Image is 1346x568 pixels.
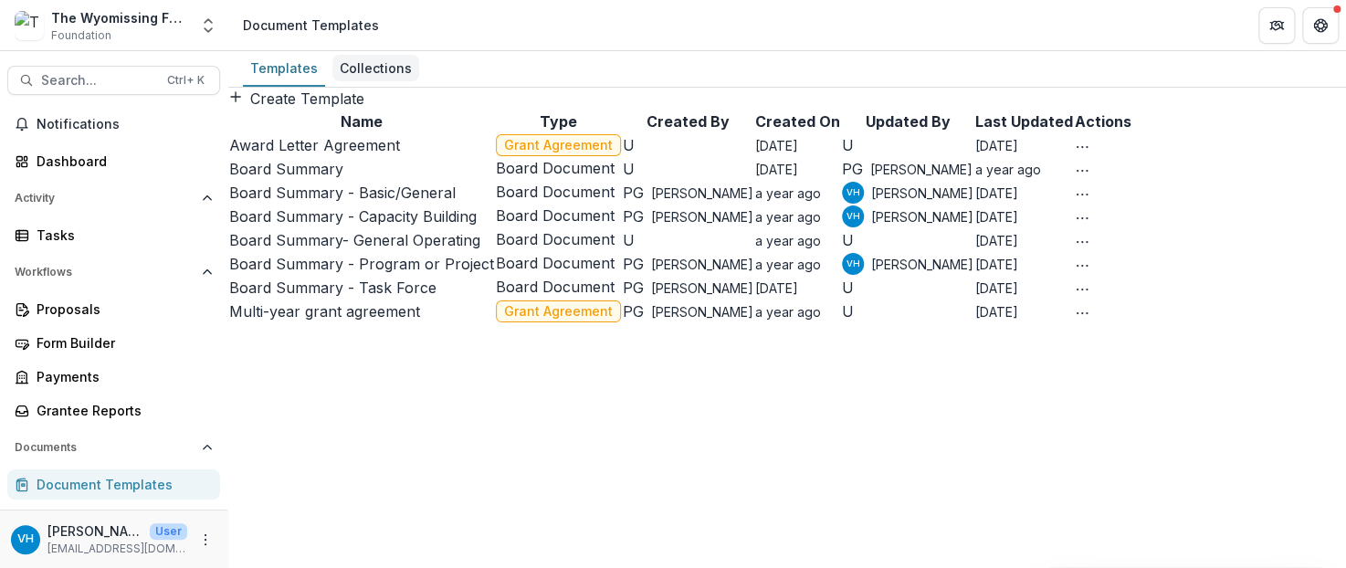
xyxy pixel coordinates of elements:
span: [DATE] [975,304,1018,320]
div: Pat Giles [623,185,644,200]
div: Document Templates [243,16,379,35]
div: The Wyomissing Foundation [51,8,188,27]
a: Collections [332,51,419,87]
div: Pat Giles [623,209,644,224]
span: [PERSON_NAME] [651,207,753,226]
th: Last Updated [974,110,1074,133]
button: More Action [1075,253,1089,275]
a: Payments [7,362,220,392]
div: Document Templates [37,475,205,494]
span: [PERSON_NAME] [871,184,973,203]
div: Dashboard [37,152,205,171]
span: a year ago [755,257,821,272]
div: Collections [332,55,419,81]
span: [DATE] [975,280,1018,296]
a: Board Summary - Task Force [229,279,436,297]
th: Actions [1074,110,1132,133]
a: Board Summary - Capacity Building [229,207,477,226]
span: Board Document [496,184,621,201]
span: Search... [41,73,156,89]
div: Ctrl + K [163,70,208,90]
span: Grant Agreement [504,304,613,320]
a: Form Builder [7,328,220,358]
p: [PERSON_NAME] [47,521,142,541]
nav: breadcrumb [236,12,386,38]
span: [DATE] [755,280,798,296]
a: Templates [243,51,325,87]
button: Open Activity [7,184,220,213]
div: Unknown [842,233,854,247]
div: Grantee Reports [37,401,205,420]
div: Valeri Harteg [847,212,860,221]
span: [PERSON_NAME] [651,302,753,321]
button: Open Workflows [7,258,220,287]
div: Unknown [623,138,635,153]
span: Board Document [496,160,621,177]
div: Pat Giles [623,257,644,271]
div: Unknown [842,138,854,153]
button: Partners [1258,7,1295,44]
button: Search... [7,66,220,95]
th: Created By [622,110,754,133]
button: Open entity switcher [195,7,221,44]
div: Valeri Harteg [847,259,860,268]
span: [DATE] [755,162,798,177]
div: Pat Giles [623,280,644,295]
span: Board Document [496,255,621,272]
div: Pat Giles [623,304,644,319]
div: Valeri Harteg [17,533,34,545]
button: More Action [1075,158,1089,180]
div: Unknown [842,304,854,319]
button: More Action [1075,300,1089,322]
span: Activity [15,192,195,205]
span: [DATE] [975,185,1018,201]
span: [DATE] [975,233,1018,248]
button: More [195,529,216,551]
th: Name [228,110,495,133]
button: Open Documents [7,433,220,462]
button: More Action [1075,277,1089,299]
div: Unknown [623,162,635,176]
a: Proposals [7,294,220,324]
a: Dashboard [7,146,220,176]
button: Get Help [1302,7,1339,44]
span: [DATE] [975,209,1018,225]
th: Updated By [841,110,974,133]
button: Open Contacts [7,507,220,536]
div: Unknown [842,280,854,295]
div: Pat Giles [842,162,863,176]
a: Document Templates [7,469,220,500]
span: [DATE] [975,138,1018,153]
button: Notifications [7,110,220,139]
span: Documents [15,441,195,454]
span: Board Document [496,207,621,225]
a: Grantee Reports [7,395,220,426]
span: [PERSON_NAME] [651,279,753,298]
th: Created On [754,110,841,133]
span: Notifications [37,117,213,132]
span: Grant Agreement [504,138,613,153]
span: [PERSON_NAME] [871,207,973,226]
a: Board Summary - Basic/General [229,184,456,202]
p: [EMAIL_ADDRESS][DOMAIN_NAME] [47,541,187,557]
span: Workflows [15,266,195,279]
th: Type [495,110,622,133]
span: Board Document [496,279,621,296]
span: a year ago [755,233,821,248]
a: Tasks [7,220,220,250]
img: The Wyomissing Foundation [15,11,44,40]
span: [PERSON_NAME] [871,255,973,274]
button: More Action [1075,182,1089,204]
button: More Action [1075,205,1089,227]
a: Board Summary - Program or Project [229,255,494,273]
span: a year ago [755,185,821,201]
div: Form Builder [37,333,205,352]
a: Board Summary [229,160,343,178]
span: a year ago [755,209,821,225]
a: Award Letter Agreement [229,136,400,154]
span: [DATE] [975,257,1018,272]
span: [DATE] [755,138,798,153]
a: Board Summary- General Operating [229,231,480,249]
span: Board Document [496,231,621,248]
span: a year ago [975,162,1041,177]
